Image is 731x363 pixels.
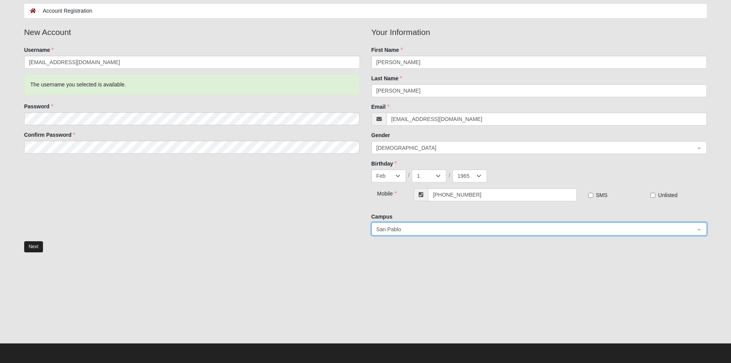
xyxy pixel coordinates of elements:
[24,26,360,38] legend: New Account
[650,193,655,198] input: Unlisted
[371,188,399,197] div: Mobile
[371,26,707,38] legend: Your Information
[371,213,393,220] label: Campus
[371,103,389,111] label: Email
[588,193,593,198] input: SMS
[371,160,397,167] label: Birthday
[24,241,43,252] button: Next
[371,75,403,82] label: Last Name
[371,46,403,54] label: First Name
[24,131,76,139] label: Confirm Password
[376,144,695,152] span: Female
[24,46,54,54] label: Username
[36,7,92,15] li: Account Registration
[24,75,360,95] div: The username you selected is available.
[24,103,53,110] label: Password
[449,171,450,179] span: /
[658,192,678,198] span: Unlisted
[371,131,390,139] label: Gender
[376,225,688,234] span: San Pablo
[408,171,410,179] span: /
[596,192,607,198] span: SMS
